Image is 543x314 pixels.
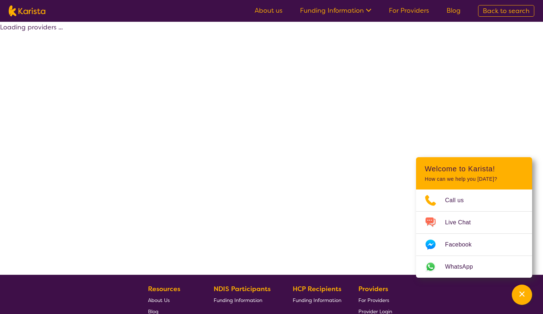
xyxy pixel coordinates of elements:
span: Funding Information [214,297,262,303]
img: Karista logo [9,5,45,16]
a: Funding Information [214,294,276,306]
h2: Welcome to Karista! [425,164,523,173]
b: Providers [358,285,388,293]
ul: Choose channel [416,189,532,278]
a: About us [255,6,283,15]
span: Funding Information [293,297,341,303]
a: For Providers [358,294,392,306]
a: About Us [148,294,197,306]
a: Blog [447,6,461,15]
b: NDIS Participants [214,285,271,293]
span: About Us [148,297,170,303]
a: Back to search [478,5,534,17]
a: For Providers [389,6,429,15]
a: Funding Information [293,294,341,306]
span: WhatsApp [445,261,482,272]
p: How can we help you [DATE]? [425,176,523,182]
span: For Providers [358,297,389,303]
a: Web link opens in a new tab. [416,256,532,278]
span: Call us [445,195,473,206]
b: Resources [148,285,180,293]
b: HCP Recipients [293,285,341,293]
a: Funding Information [300,6,371,15]
div: Channel Menu [416,157,532,278]
span: Facebook [445,239,480,250]
button: Channel Menu [512,285,532,305]
span: Back to search [483,7,530,15]
span: Live Chat [445,217,480,228]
